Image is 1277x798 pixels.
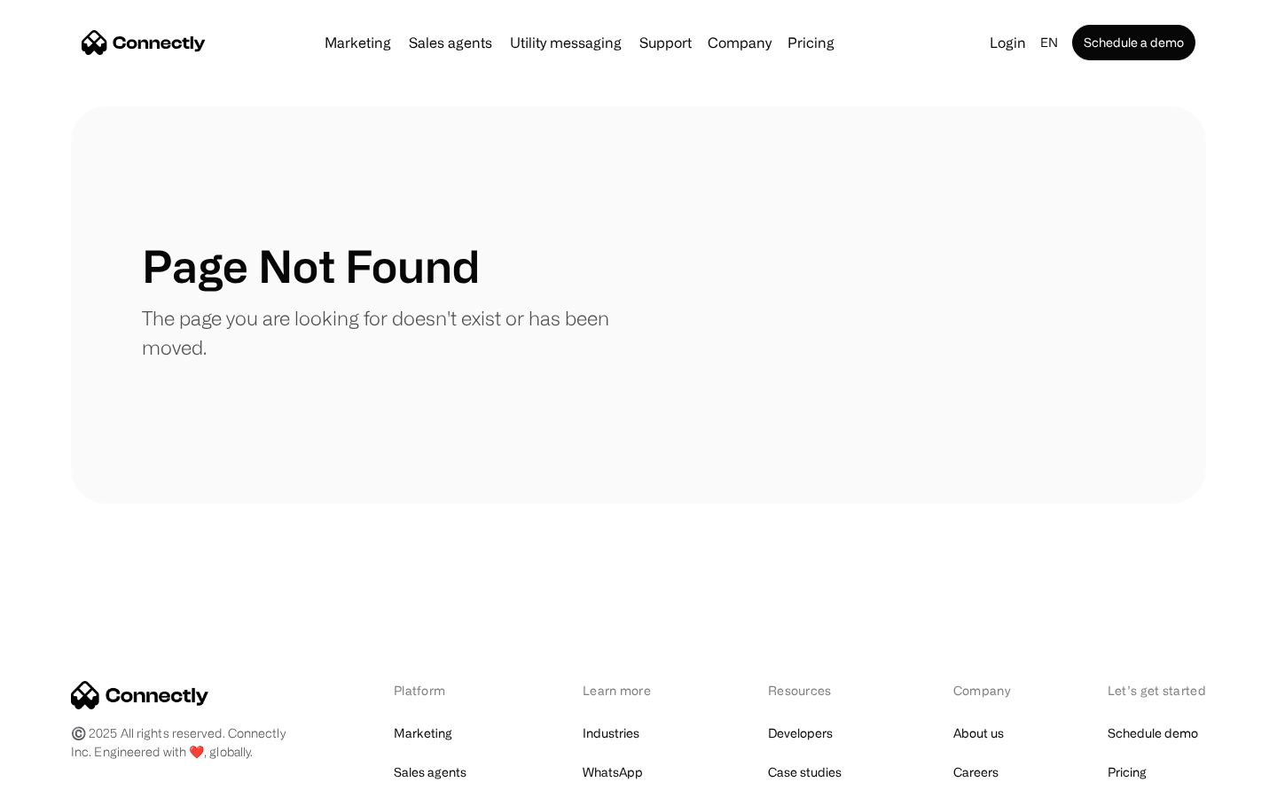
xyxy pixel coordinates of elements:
[1108,721,1198,746] a: Schedule demo
[1108,760,1147,785] a: Pricing
[18,765,106,792] aside: Language selected: English
[583,760,643,785] a: WhatsApp
[708,30,772,55] div: Company
[983,30,1033,55] a: Login
[583,681,676,700] div: Learn more
[1072,25,1195,60] a: Schedule a demo
[503,35,629,50] a: Utility messaging
[1040,30,1058,55] div: en
[142,303,638,362] p: The page you are looking for doesn't exist or has been moved.
[35,767,106,792] ul: Language list
[394,681,490,700] div: Platform
[768,721,833,746] a: Developers
[632,35,699,50] a: Support
[583,721,639,746] a: Industries
[394,721,452,746] a: Marketing
[317,35,398,50] a: Marketing
[953,721,1004,746] a: About us
[780,35,842,50] a: Pricing
[394,760,466,785] a: Sales agents
[1108,681,1206,700] div: Let’s get started
[142,239,480,293] h1: Page Not Found
[953,681,1015,700] div: Company
[402,35,499,50] a: Sales agents
[768,681,861,700] div: Resources
[768,760,842,785] a: Case studies
[953,760,999,785] a: Careers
